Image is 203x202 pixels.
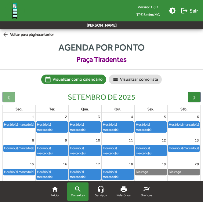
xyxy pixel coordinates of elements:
div: Horário(s) marcado(s) [169,122,199,127]
div: Horário(s) marcado(s) [37,169,67,180]
span: Consultas [71,193,85,198]
a: 2 de setembro de 2025 [64,113,68,121]
td: 1 de setembro de 2025 [3,113,36,136]
a: 6 de setembro de 2025 [196,113,200,121]
mat-icon: arrow_back [2,31,10,38]
td: 6 de setembro de 2025 [167,113,200,136]
button: Sair [178,5,201,16]
a: quinta-feira [113,106,122,112]
a: segunda-feira [14,106,24,112]
td: 5 de setembro de 2025 [134,113,167,136]
span: Gráficos [141,193,152,198]
a: 11 de setembro de 2025 [128,136,134,144]
img: Logo [5,1,25,21]
td: 2 de setembro de 2025 [36,113,69,136]
td: 11 de setembro de 2025 [101,136,134,160]
div: Horário(s) marcado(s) [4,169,34,175]
mat-icon: headset_mic [97,185,104,193]
span: Relatórios [117,193,131,198]
div: Horário(s) marcado(s) [4,145,34,151]
a: Relatórios [113,182,134,201]
a: 8 de setembro de 2025 [31,136,35,144]
mat-icon: print [120,185,127,193]
td: 10 de setembro de 2025 [69,136,102,160]
span: TPE Betim/MG [132,11,165,18]
div: Horário(s) marcado(s) [70,169,100,180]
a: Serviços [90,182,111,201]
a: 13 de setembro de 2025 [194,136,200,144]
a: 3 de setembro de 2025 [97,113,101,121]
a: quarta-feira [80,106,90,112]
mat-icon: home [51,185,59,193]
td: 8 de setembro de 2025 [3,136,36,160]
td: 16 de setembro de 2025 [36,160,69,183]
div: Dia vago [136,169,148,175]
a: Início [44,182,66,201]
td: 19 de setembro de 2025 [134,160,167,183]
a: 19 de setembro de 2025 [161,160,167,168]
a: sexta-feira [146,106,155,112]
td: 20 de setembro de 2025 [167,160,200,183]
div: Dia vago [169,169,181,175]
td: 4 de setembro de 2025 [101,113,134,136]
span: Início [51,193,59,198]
td: 17 de setembro de 2025 [69,160,102,183]
a: 5 de setembro de 2025 [163,113,167,121]
div: Versão: 1.8.1 [132,3,165,11]
div: Horário(s) marcado(s) [136,122,166,132]
td: 15 de setembro de 2025 [3,160,36,183]
a: 17 de setembro de 2025 [95,160,101,168]
td: 3 de setembro de 2025 [69,113,102,136]
mat-icon: list [112,76,118,83]
span: Voltar para página anterior [2,31,54,38]
a: 4 de setembro de 2025 [130,113,134,121]
mat-chip: Visualizar como calendário [41,75,106,84]
mat-icon: calendar_today [45,76,51,83]
mat-icon: multiline_chart [143,185,150,193]
div: Horário(s) marcado(s) [103,122,133,132]
a: Consultas [67,182,89,201]
td: 12 de setembro de 2025 [134,136,167,160]
a: 18 de setembro de 2025 [128,160,134,168]
div: Horário(s) marcado(s) [70,145,100,156]
a: 16 de setembro de 2025 [62,160,68,168]
div: Horário(s) marcado(s) [103,145,133,156]
div: Horário(s) marcado(s) [37,145,67,156]
a: 1 de setembro de 2025 [31,113,35,121]
a: Gráficos [136,182,157,201]
mat-chip: Visualizar como lista [109,75,162,84]
h2: setembro de 2025 [68,93,136,102]
div: Horário(s) marcado(s) [70,122,100,132]
div: Horário(s) marcado(s) [136,145,166,156]
a: 15 de setembro de 2025 [29,160,35,168]
a: terça-feira [48,106,56,112]
mat-icon: search [74,185,82,193]
div: Horário(s) marcado(s) [37,122,67,132]
td: 9 de setembro de 2025 [36,136,69,160]
a: 12 de setembro de 2025 [161,136,167,144]
mat-icon: logout [181,7,188,14]
td: 18 de setembro de 2025 [101,160,134,183]
span: Sair [181,5,198,16]
td: 13 de setembro de 2025 [167,136,200,160]
div: Horário(s) marcado(s) [169,145,199,151]
div: Horário(s) marcado(s) [103,169,133,180]
a: 9 de setembro de 2025 [64,136,68,144]
a: sábado [179,106,189,112]
a: 10 de setembro de 2025 [95,136,101,144]
div: Horário(s) marcado(s) [4,122,34,127]
span: Serviços [95,193,107,198]
a: 20 de setembro de 2025 [194,160,200,168]
mat-icon: brightness_medium [169,7,176,14]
